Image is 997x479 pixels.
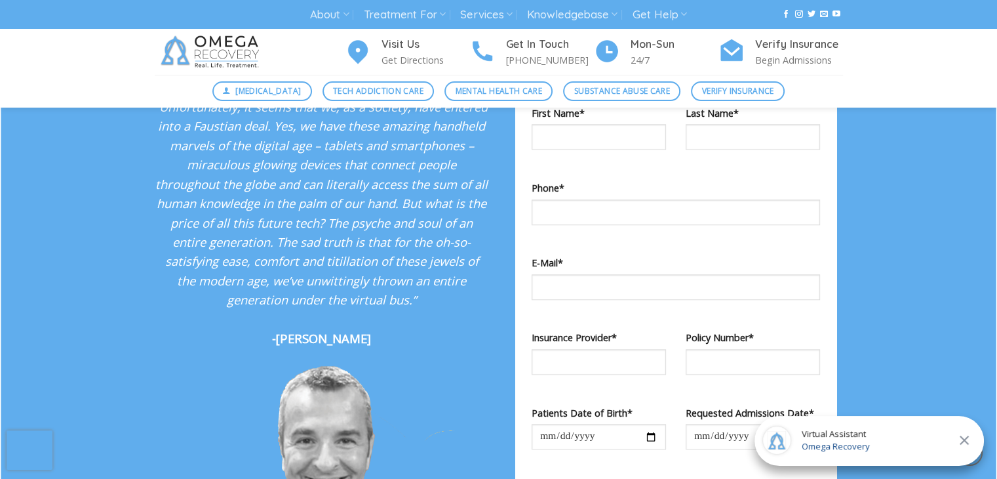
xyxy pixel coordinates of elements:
[212,81,312,101] a: [MEDICAL_DATA]
[820,10,828,19] a: Send us an email
[686,406,820,421] label: Requested Admissions Date*
[702,85,774,97] span: Verify Insurance
[381,52,469,68] p: Get Directions
[235,85,301,97] span: [MEDICAL_DATA]
[345,36,469,68] a: Visit Us Get Directions
[333,85,423,97] span: Tech Addiction Care
[631,36,718,53] h4: Mon-Sun
[832,10,840,19] a: Follow on YouTube
[532,180,820,196] label: Phone*
[782,10,790,19] a: Follow on Facebook
[755,36,843,53] h4: Verify Insurance
[364,3,446,27] a: Treatment For
[469,36,594,68] a: Get In Touch [PHONE_NUMBER]
[155,29,269,75] img: Omega Recovery
[532,330,666,345] label: Insurance Provider*
[633,3,687,27] a: Get Help
[808,10,815,19] a: Follow on Twitter
[272,330,371,346] strong: -[PERSON_NAME]
[506,52,594,68] p: [PHONE_NUMBER]
[460,3,512,27] a: Services
[532,406,666,421] label: Patients Date of Birth*
[691,81,785,101] a: Verify Insurance
[310,3,349,27] a: About
[506,36,594,53] h4: Get In Touch
[794,10,802,19] a: Follow on Instagram
[532,106,666,121] label: First Name*
[323,81,435,101] a: Tech Addiction Care
[532,255,820,270] label: E-Mail*
[686,106,820,121] label: Last Name*
[456,85,542,97] span: Mental Health Care
[631,52,718,68] p: 24/7
[574,85,670,97] span: Substance Abuse Care
[686,330,820,345] label: Policy Number*
[444,81,553,101] a: Mental Health Care
[563,81,680,101] a: Substance Abuse Care
[527,3,617,27] a: Knowledgebase
[755,52,843,68] p: Begin Admissions
[155,98,488,308] em: “Unfortunately, it seems that we, as a society, have entered into a Faustian deal. Yes, we have t...
[381,36,469,53] h4: Visit Us
[718,36,843,68] a: Verify Insurance Begin Admissions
